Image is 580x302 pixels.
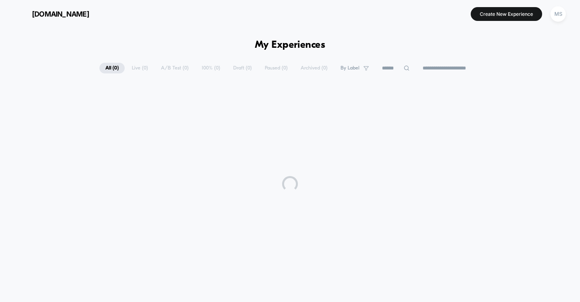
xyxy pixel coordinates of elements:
[341,65,359,71] span: By Label
[255,39,326,51] h1: My Experiences
[12,8,92,20] button: [DOMAIN_NAME]
[550,6,566,22] div: MS
[99,63,125,73] span: All ( 0 )
[548,6,568,22] button: MS
[471,7,542,21] button: Create New Experience
[32,10,89,18] span: [DOMAIN_NAME]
